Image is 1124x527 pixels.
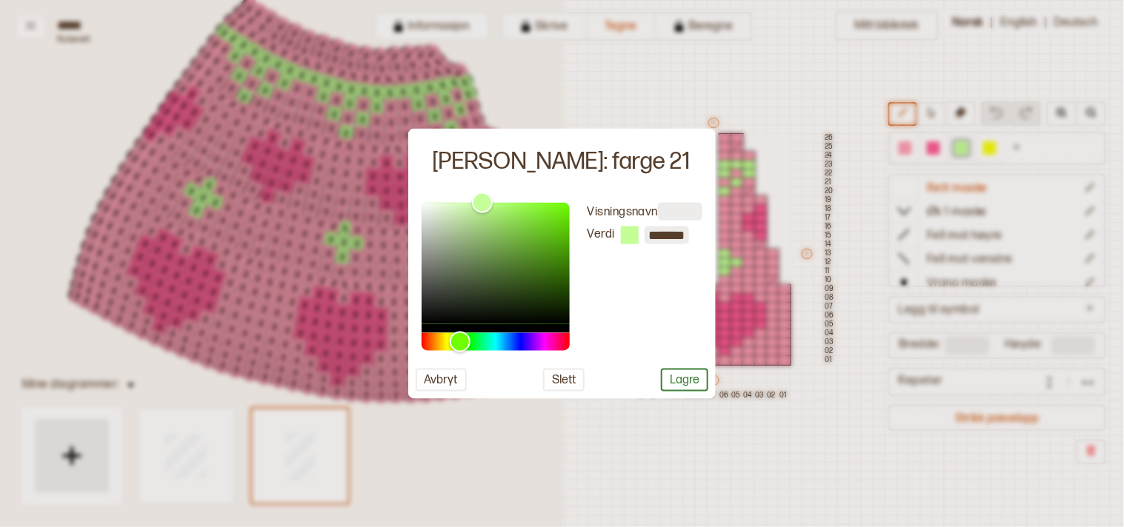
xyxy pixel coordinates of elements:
label: Verdi [588,227,615,243]
div: [PERSON_NAME]: farge 21 [433,147,691,178]
button: Avbryt [416,368,467,391]
button: Lagre [661,368,708,391]
label: Visningsnavn [588,204,659,218]
div: Hue [422,332,570,350]
button: Slett [543,368,585,391]
div: Color [422,202,570,323]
